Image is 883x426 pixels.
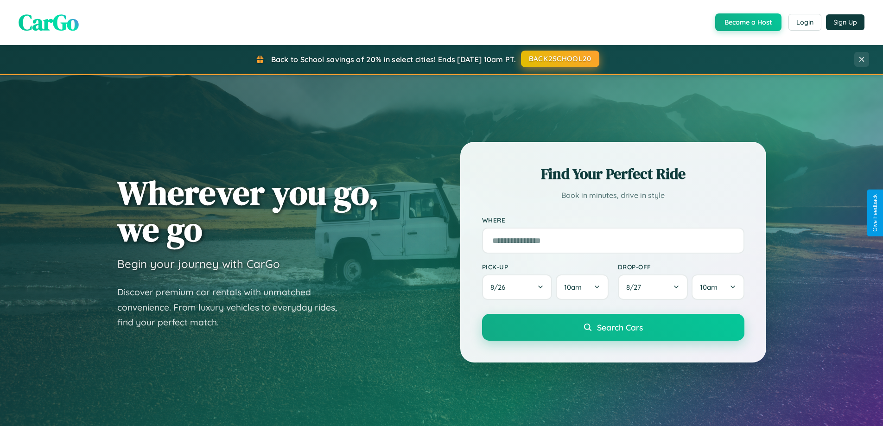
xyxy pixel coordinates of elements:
span: 10am [564,283,582,292]
button: 10am [556,274,608,300]
label: Drop-off [618,263,744,271]
p: Discover premium car rentals with unmatched convenience. From luxury vehicles to everyday rides, ... [117,285,349,330]
span: CarGo [19,7,79,38]
span: 8 / 26 [490,283,510,292]
h3: Begin your journey with CarGo [117,257,280,271]
h1: Wherever you go, we go [117,174,379,248]
button: 8/26 [482,274,553,300]
label: Pick-up [482,263,609,271]
button: Search Cars [482,314,744,341]
span: 10am [700,283,718,292]
p: Book in minutes, drive in style [482,189,744,202]
span: Search Cars [597,322,643,332]
button: Sign Up [826,14,864,30]
button: Become a Host [715,13,781,31]
button: 10am [692,274,744,300]
span: Back to School savings of 20% in select cities! Ends [DATE] 10am PT. [271,55,516,64]
button: 8/27 [618,274,688,300]
button: BACK2SCHOOL20 [521,51,599,67]
span: 8 / 27 [626,283,646,292]
div: Give Feedback [872,194,878,232]
h2: Find Your Perfect Ride [482,164,744,184]
label: Where [482,216,744,224]
button: Login [788,14,821,31]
